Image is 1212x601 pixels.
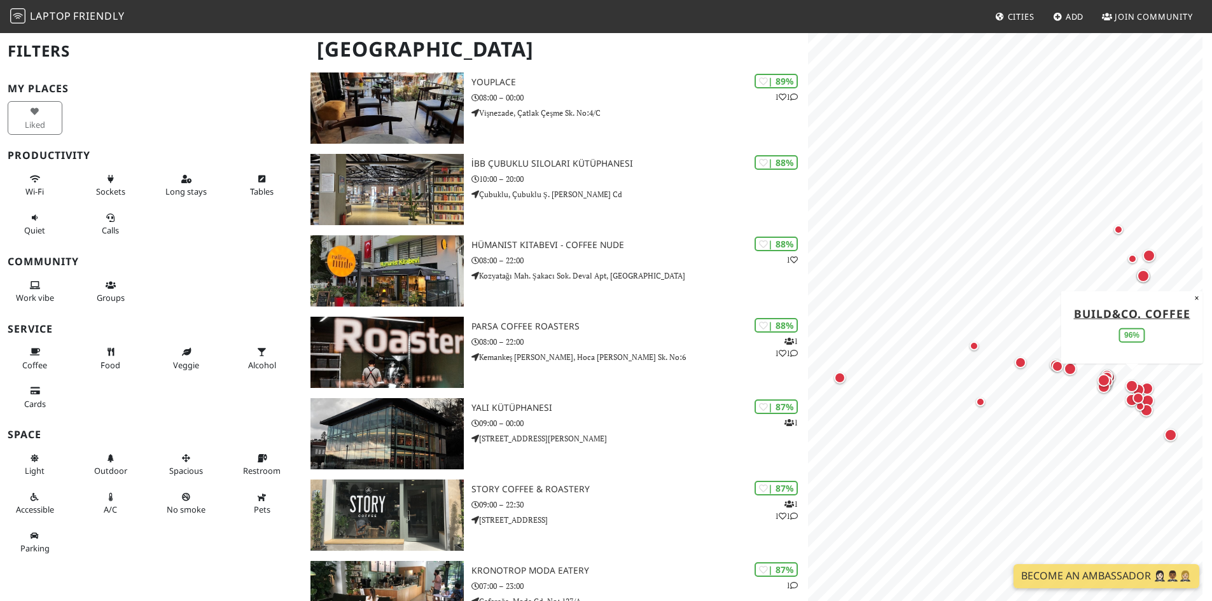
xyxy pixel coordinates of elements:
div: | 88% [755,237,798,251]
div: | 87% [755,562,798,577]
button: Coffee [8,342,62,375]
button: Accessible [8,487,62,520]
button: Food [83,342,138,375]
div: Map marker [1125,251,1140,266]
span: Outdoor area [94,465,127,476]
a: YouPlace | 89% 11 YouPlace 08:00 – 00:00 Vişnezade, Çatlak Çeşme Sk. No:4/C [303,73,808,144]
img: YouPlace [310,73,464,144]
button: Pets [235,487,289,520]
p: 1 1 [775,91,798,103]
p: 1 [786,579,798,591]
h1: [GEOGRAPHIC_DATA] [307,32,805,67]
span: People working [16,292,54,303]
p: Kemankeş [PERSON_NAME], Hoca [PERSON_NAME] Sk. No:6 [471,351,808,363]
a: Parsa Coffee Roasters | 88% 111 Parsa Coffee Roasters 08:00 – 22:00 Kemankeş [PERSON_NAME], Hoca ... [303,317,808,388]
h3: Productivity [8,149,295,162]
div: Map marker [1012,354,1029,371]
div: Map marker [1064,352,1079,367]
div: Map marker [1097,368,1114,385]
span: Cities [1008,11,1034,22]
div: Map marker [966,338,982,354]
div: Map marker [1138,380,1156,397]
span: Friendly [73,9,124,23]
button: Cards [8,380,62,414]
div: Map marker [1047,357,1064,373]
button: Spacious [159,448,214,481]
p: Vişnezade, Çatlak Çeşme Sk. No:4/C [471,107,808,119]
div: Map marker [1061,360,1079,378]
div: Map marker [1049,358,1066,375]
p: 09:00 – 22:30 [471,499,808,511]
span: Smoke free [167,504,205,515]
div: Map marker [1099,367,1115,383]
img: İBB Çubuklu Siloları Kütüphanesi [310,154,464,225]
span: Veggie [173,359,199,371]
div: Map marker [1132,399,1148,414]
span: Coffee [22,359,47,371]
div: Map marker [1099,369,1115,385]
div: Map marker [1140,247,1158,265]
p: 07:00 – 23:00 [471,580,808,592]
a: Cities [990,5,1040,28]
button: Veggie [159,342,214,375]
p: 08:00 – 22:00 [471,254,808,266]
h3: Yalı Kütüphanesi [471,403,808,413]
span: Video/audio calls [102,225,119,236]
img: Story Coffee & Roastery [310,480,464,551]
a: Hümanist Kitabevi - Coffee Nude | 88% 1 Hümanist Kitabevi - Coffee Nude 08:00 – 22:00 Kozyatağı M... [303,235,808,307]
span: Natural light [25,465,45,476]
div: Map marker [832,370,848,386]
p: [STREET_ADDRESS][PERSON_NAME] [471,432,808,445]
img: LaptopFriendly [10,8,25,24]
a: Yalı Kütüphanesi | 87% 1 Yalı Kütüphanesi 09:00 – 00:00 [STREET_ADDRESS][PERSON_NAME] [303,398,808,469]
div: Map marker [1095,378,1113,396]
h2: Filters [8,32,295,71]
span: Pet friendly [254,504,270,515]
img: Hümanist Kitabevi - Coffee Nude [310,235,464,307]
span: Stable Wi-Fi [25,186,44,197]
span: Air conditioned [104,504,117,515]
span: Quiet [24,225,45,236]
div: Map marker [1086,289,1101,304]
div: | 88% [755,155,798,170]
button: Sockets [83,169,138,202]
a: Join Community [1097,5,1198,28]
span: Credit cards [24,398,46,410]
span: Alcohol [248,359,276,371]
span: Restroom [243,465,281,476]
button: Groups [83,275,138,308]
p: 1 [786,254,798,266]
h3: My Places [8,83,295,95]
span: Laptop [30,9,71,23]
span: Long stays [165,186,207,197]
div: | 87% [755,481,798,495]
div: Map marker [1123,391,1141,409]
button: Calls [83,207,138,241]
h3: Service [8,323,295,335]
button: Work vibe [8,275,62,308]
a: Story Coffee & Roastery | 87% 111 Story Coffee & Roastery 09:00 – 22:30 [STREET_ADDRESS] [303,480,808,551]
a: LaptopFriendly LaptopFriendly [10,6,125,28]
button: Light [8,448,62,481]
div: Map marker [1050,356,1065,371]
h3: Parsa Coffee Roasters [471,321,808,332]
p: 1 1 1 [775,498,798,522]
h3: Space [8,429,295,441]
div: Map marker [973,394,988,410]
img: Yalı Kütüphanesi [310,398,464,469]
a: Build&Co. Coffee [1074,305,1190,321]
p: Kozyatağı Mah. Şakacı Sok. Deval Apt, [GEOGRAPHIC_DATA] [471,270,808,282]
button: Long stays [159,169,214,202]
div: Map marker [1130,390,1146,406]
span: Parking [20,542,50,554]
div: Map marker [1162,426,1180,444]
div: Map marker [1123,377,1141,395]
span: Power sockets [96,186,125,197]
div: Map marker [1134,266,1152,284]
div: Map marker [1139,392,1157,410]
h3: İBB Çubuklu Siloları Kütüphanesi [471,158,808,169]
p: 09:00 – 00:00 [471,417,808,429]
span: Add [1066,11,1084,22]
button: Quiet [8,207,62,241]
span: Join Community [1115,11,1193,22]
